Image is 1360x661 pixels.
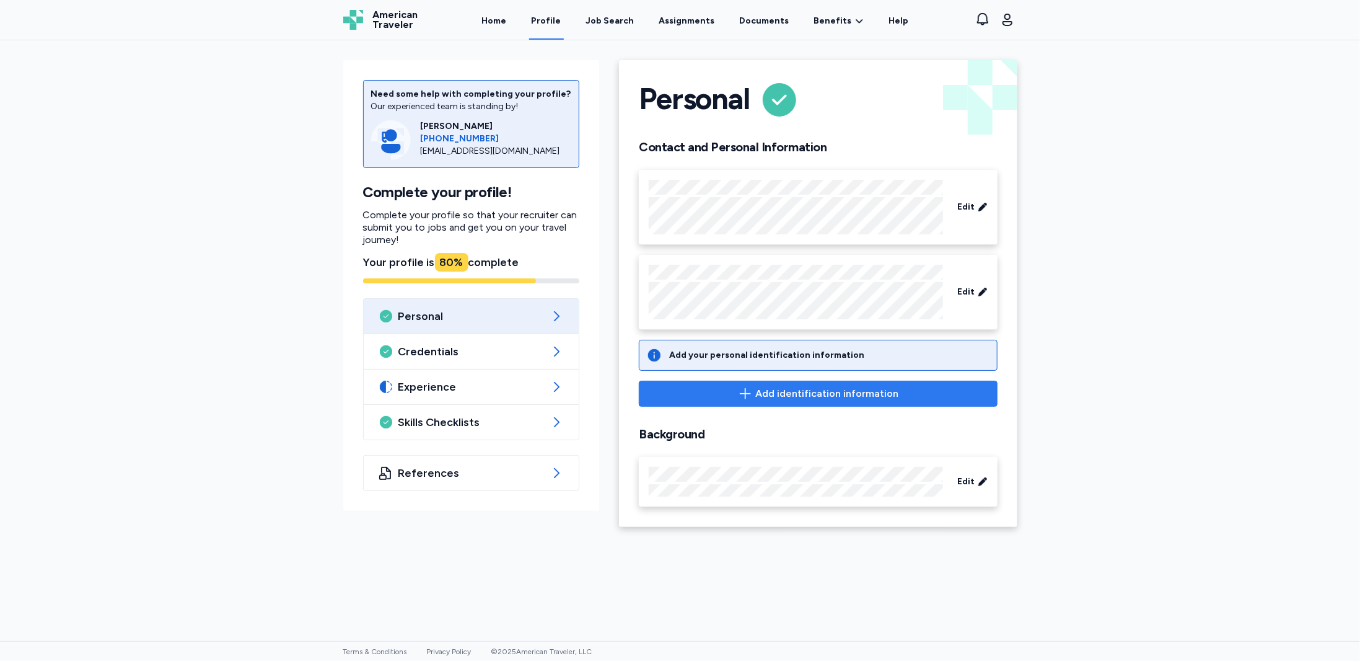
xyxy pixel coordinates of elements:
div: Job Search [586,15,634,27]
span: Credentials [398,344,545,359]
div: Our experienced team is standing by! [371,100,572,113]
span: American Traveler [373,10,418,30]
span: Experience [398,379,545,394]
div: Add your personal identification information [669,349,864,362]
button: Add identification information [639,381,997,407]
div: [PERSON_NAME] [421,120,572,133]
a: Privacy Policy [427,647,472,656]
span: Personal [398,309,545,324]
span: Skills Checklists [398,415,545,430]
h2: Contact and Personal Information [639,140,997,155]
div: Need some help with completing your profile? [371,88,572,100]
div: Edit [639,457,997,507]
img: Consultant [371,120,411,160]
span: References [398,466,545,481]
h2: Background [639,427,997,442]
span: Benefits [814,15,852,27]
img: Logo [343,10,363,30]
div: Your profile is complete [363,254,580,271]
span: Edit [958,476,975,488]
div: 80 % [435,253,468,272]
h1: Complete your profile! [363,183,580,202]
div: Edit [639,170,997,245]
div: [EMAIL_ADDRESS][DOMAIN_NAME] [421,145,572,157]
span: © 2025 American Traveler, LLC [491,647,592,656]
a: Terms & Conditions [343,647,407,656]
a: Profile [529,1,564,40]
span: Edit [958,201,975,213]
span: Edit [958,286,975,298]
a: [PHONE_NUMBER] [421,133,572,145]
h1: Personal [639,80,749,120]
p: Complete your profile so that your recruiter can submit you to jobs and get you on your travel jo... [363,209,580,246]
a: Benefits [814,15,864,27]
div: Edit [639,255,997,330]
span: Add identification information [755,386,898,401]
